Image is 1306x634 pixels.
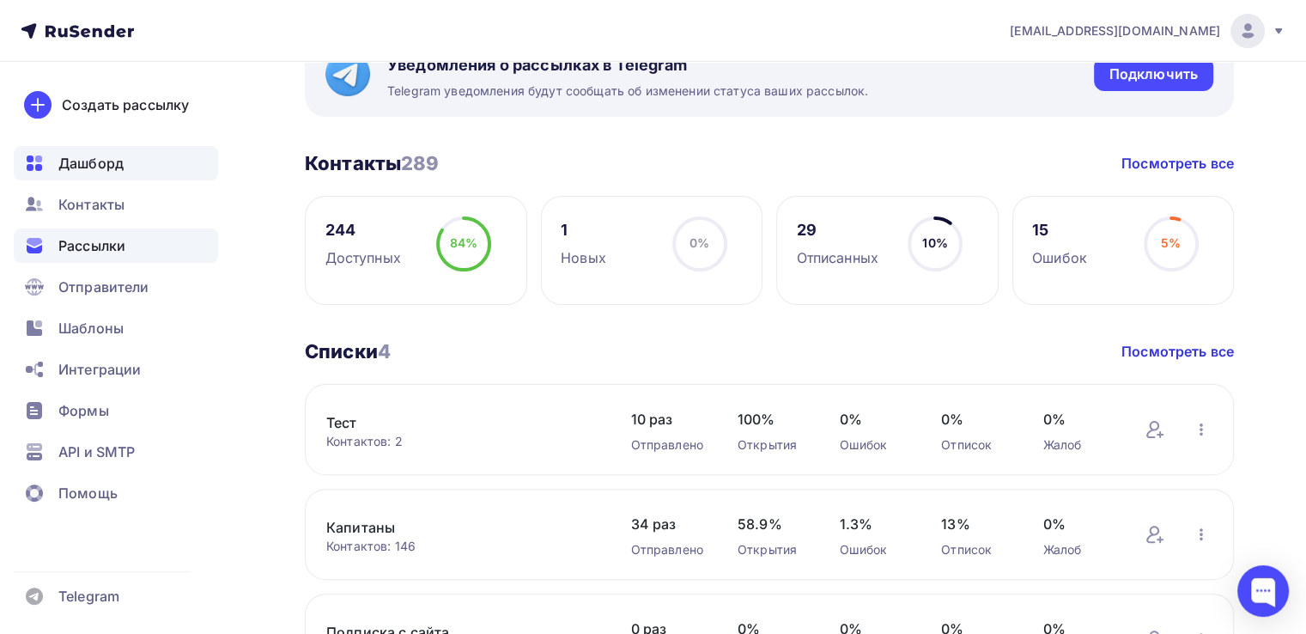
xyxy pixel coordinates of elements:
div: Контактов: 146 [326,538,596,555]
div: Ошибок [840,541,908,558]
span: 289 [401,152,439,174]
a: Капитаны [326,517,596,538]
span: 13% [941,514,1009,534]
span: 0% [1043,514,1111,534]
a: [EMAIL_ADDRESS][DOMAIN_NAME] [1010,14,1285,48]
a: Контакты [14,187,218,222]
span: 84% [450,235,477,250]
div: Ошибок [1032,247,1087,268]
div: 1 [561,220,606,241]
div: Жалоб [1043,541,1111,558]
span: 0% [840,409,908,430]
span: Формы [58,400,109,421]
div: Жалоб [1043,436,1111,454]
div: Открытия [738,541,805,558]
div: Отправлено [630,436,702,454]
span: 0% [689,235,709,250]
a: Формы [14,393,218,428]
a: Отправители [14,270,218,304]
div: Открытия [738,436,805,454]
span: 58.9% [738,514,805,534]
span: Telegram [58,586,119,607]
span: 100% [738,409,805,430]
div: 29 [797,220,878,241]
span: 34 раз [630,514,702,534]
span: Интеграции [58,359,141,380]
span: 1.3% [840,514,908,534]
div: Ошибок [840,436,908,454]
span: 0% [941,409,1009,430]
span: Отправители [58,277,149,297]
span: 5% [1161,235,1181,250]
span: Уведомления о рассылках в Telegram [387,55,868,76]
span: Дашборд [58,153,124,174]
a: Посмотреть все [1121,341,1234,362]
div: Доступных [325,247,401,268]
span: Контакты [58,194,125,215]
a: Тест [326,412,596,433]
span: Telegram уведомления будут сообщать об изменении статуса ваших рассылок. [387,82,868,100]
span: 10% [922,235,947,250]
span: Рассылки [58,235,125,256]
span: 4 [378,340,391,363]
div: 244 [325,220,401,241]
div: Контактов: 2 [326,433,596,450]
span: [EMAIL_ADDRESS][DOMAIN_NAME] [1010,22,1220,40]
span: Шаблоны [58,318,124,338]
a: Посмотреть все [1121,153,1234,174]
div: Отправлено [630,541,702,558]
span: API и SMTP [58,442,135,462]
a: Дашборд [14,146,218,180]
div: Отписок [941,436,1009,454]
h3: Контакты [305,151,440,175]
a: Рассылки [14,229,218,263]
div: Отписанных [797,247,878,268]
h3: Списки [305,339,391,363]
div: Создать рассылку [62,94,189,115]
span: 10 раз [630,409,702,430]
span: Помощь [58,483,118,503]
div: Подключить [1109,64,1198,84]
div: 15 [1032,220,1087,241]
div: Отписок [941,541,1009,558]
div: Новых [561,247,606,268]
span: 0% [1043,409,1111,430]
a: Шаблоны [14,311,218,345]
